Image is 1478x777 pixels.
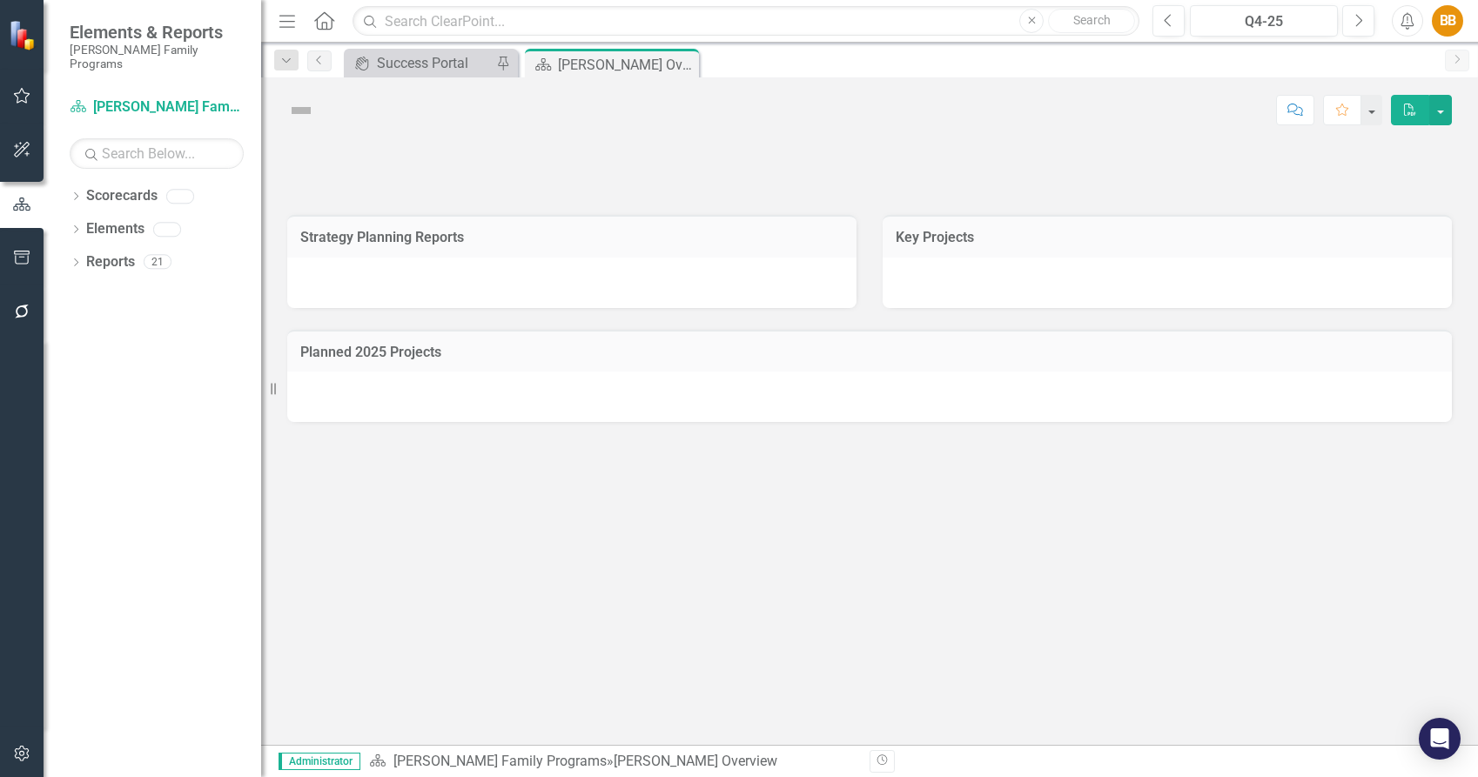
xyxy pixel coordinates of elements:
input: Search ClearPoint... [353,6,1139,37]
div: » [369,752,857,772]
span: Elements & Reports [70,22,244,43]
div: Open Intercom Messenger [1419,718,1461,760]
a: [PERSON_NAME] Family Programs [70,97,244,117]
span: Administrator [279,753,360,770]
div: 21 [144,255,171,270]
div: Success Portal [377,52,492,74]
input: Search Below... [70,138,244,169]
div: Q4-25 [1196,11,1332,32]
div: [PERSON_NAME] Overview [614,753,777,769]
a: Scorecards [86,186,158,206]
span: Search [1073,13,1111,27]
button: BB [1432,5,1463,37]
a: Elements [86,219,144,239]
h3: Key Projects [896,230,1439,245]
button: Search [1048,9,1135,33]
button: Q4-25 [1190,5,1338,37]
img: Not Defined [287,97,315,124]
h3: Strategy Planning Reports [300,230,843,245]
img: ClearPoint Strategy [9,19,40,50]
div: [PERSON_NAME] Overview [558,54,695,76]
small: [PERSON_NAME] Family Programs [70,43,244,71]
h3: Planned 2025 Projects [300,345,1439,360]
a: [PERSON_NAME] Family Programs [393,753,607,769]
a: Success Portal [348,52,492,74]
a: Reports [86,252,135,272]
